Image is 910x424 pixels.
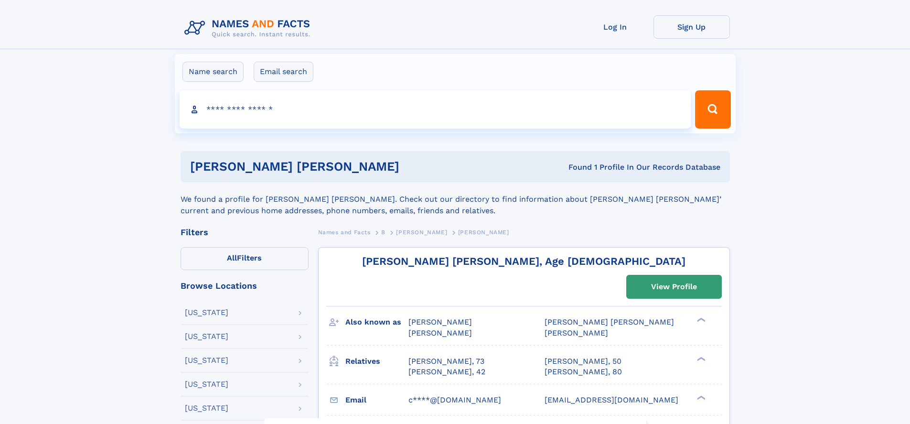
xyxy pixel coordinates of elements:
label: Email search [254,62,313,82]
span: All [227,253,237,262]
h3: Email [345,392,408,408]
div: Found 1 Profile In Our Records Database [484,162,720,173]
a: View Profile [627,275,721,298]
span: [PERSON_NAME] [408,328,472,337]
a: [PERSON_NAME] [PERSON_NAME], Age [DEMOGRAPHIC_DATA] [362,255,685,267]
a: Sign Up [653,15,730,39]
h1: [PERSON_NAME] [PERSON_NAME] [190,161,484,173]
span: [PERSON_NAME] [458,229,509,236]
button: Search Button [695,90,730,129]
span: [PERSON_NAME] [PERSON_NAME] [545,317,674,326]
a: [PERSON_NAME], 80 [545,367,622,377]
div: [US_STATE] [185,333,228,340]
a: B [381,226,385,238]
span: [EMAIL_ADDRESS][DOMAIN_NAME] [545,395,678,404]
a: [PERSON_NAME] [396,226,447,238]
span: B [381,229,385,236]
a: [PERSON_NAME], 42 [408,367,485,377]
div: ❯ [695,356,706,362]
div: We found a profile for [PERSON_NAME] [PERSON_NAME]. Check out our directory to find information a... [181,182,730,217]
h3: Relatives [345,353,408,370]
a: Log In [577,15,653,39]
label: Filters [181,247,309,270]
a: [PERSON_NAME], 73 [408,356,484,367]
span: [PERSON_NAME] [396,229,447,236]
input: search input [180,90,691,129]
div: Browse Locations [181,282,309,290]
div: Filters [181,228,309,237]
span: [PERSON_NAME] [545,328,608,337]
img: Logo Names and Facts [181,15,318,41]
div: [US_STATE] [185,309,228,316]
a: Names and Facts [318,226,371,238]
div: [US_STATE] [185,381,228,388]
div: [US_STATE] [185,404,228,412]
span: [PERSON_NAME] [408,317,472,326]
h3: Also known as [345,314,408,330]
div: ❯ [695,394,706,401]
div: ❯ [695,317,706,323]
label: Name search [182,62,244,82]
div: View Profile [651,276,697,298]
div: [US_STATE] [185,357,228,364]
a: [PERSON_NAME], 50 [545,356,621,367]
